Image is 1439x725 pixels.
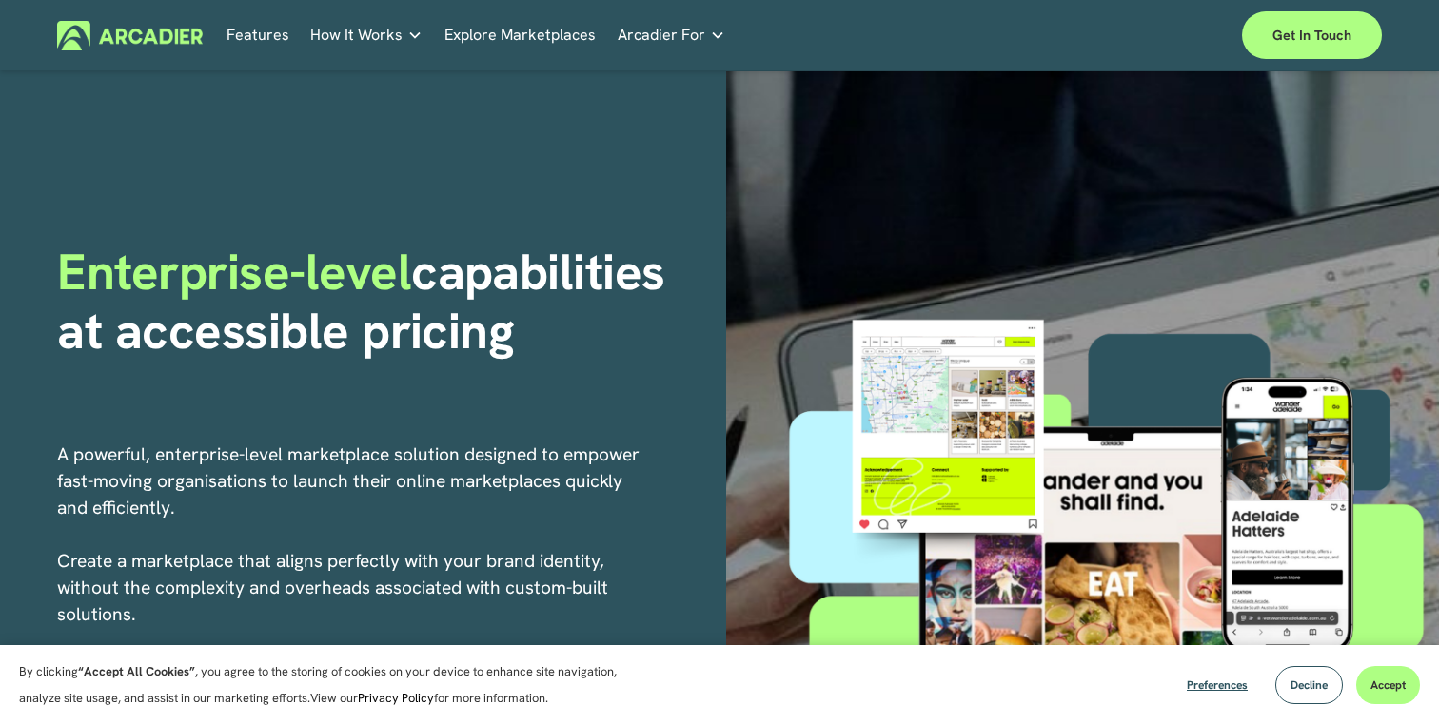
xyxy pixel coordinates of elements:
[1370,677,1406,693] span: Accept
[78,663,195,679] strong: “Accept All Cookies”
[19,658,638,712] p: By clicking , you agree to the storing of cookies on your device to enhance site navigation, anal...
[1275,666,1343,704] button: Decline
[57,239,411,304] span: Enterprise-level
[1187,677,1248,693] span: Preferences
[1242,11,1382,59] a: Get in touch
[57,441,657,681] p: A powerful, enterprise-level marketplace solution designed to empower fast-moving organisations t...
[618,21,725,50] a: folder dropdown
[1291,677,1328,693] span: Decline
[1173,666,1262,704] button: Preferences
[57,239,678,363] strong: capabilities at accessible pricing
[310,21,423,50] a: folder dropdown
[358,690,434,706] a: Privacy Policy
[227,21,289,50] a: Features
[618,22,705,49] span: Arcadier For
[1356,666,1420,704] button: Accept
[310,22,403,49] span: How It Works
[57,21,203,50] img: Arcadier
[444,21,596,50] a: Explore Marketplaces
